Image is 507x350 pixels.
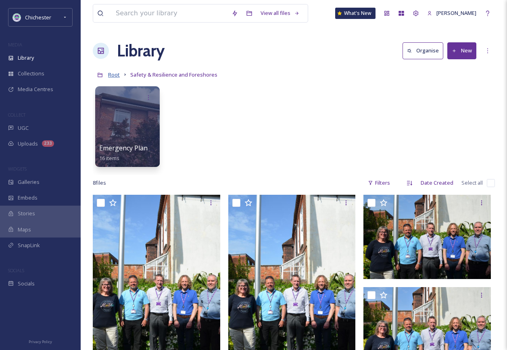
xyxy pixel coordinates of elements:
span: Galleries [18,178,40,186]
button: Organise [403,42,443,59]
span: Embeds [18,194,38,202]
button: New [447,42,476,59]
a: What's New [335,8,376,19]
a: Privacy Policy [29,336,52,346]
div: Date Created [417,175,457,191]
span: Chichester [25,14,51,21]
span: Socials [18,280,35,287]
span: Collections [18,70,44,77]
span: Library [18,54,34,62]
span: SnapLink [18,242,40,249]
span: [PERSON_NAME] [436,9,476,17]
span: SOCIALS [8,267,24,273]
a: Safety & Resilience and Foreshores [130,70,217,79]
span: Emergency Planning video [99,144,179,152]
span: WIDGETS [8,166,27,172]
input: Search your library [112,4,227,22]
div: Filters [364,175,394,191]
span: UGC [18,124,29,132]
span: Privacy Policy [29,339,52,344]
a: Organise [403,42,447,59]
a: Emergency Planning video16 items [99,144,179,162]
span: Select all [461,179,483,187]
span: Root [108,71,120,78]
img: DSC_0008.JPG [363,195,491,279]
span: Maps [18,226,31,233]
a: View all files [257,5,304,21]
span: Safety & Resilience and Foreshores [130,71,217,78]
a: [PERSON_NAME] [423,5,480,21]
span: Uploads [18,140,38,148]
img: Logo_of_Chichester_District_Council.png [13,13,21,21]
a: Root [108,70,120,79]
span: COLLECT [8,112,25,118]
span: MEDIA [8,42,22,48]
div: 233 [42,140,54,147]
span: 8 file s [93,179,106,187]
span: Stories [18,210,35,217]
span: 16 items [99,154,119,162]
a: Library [117,39,165,63]
span: Media Centres [18,85,53,93]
